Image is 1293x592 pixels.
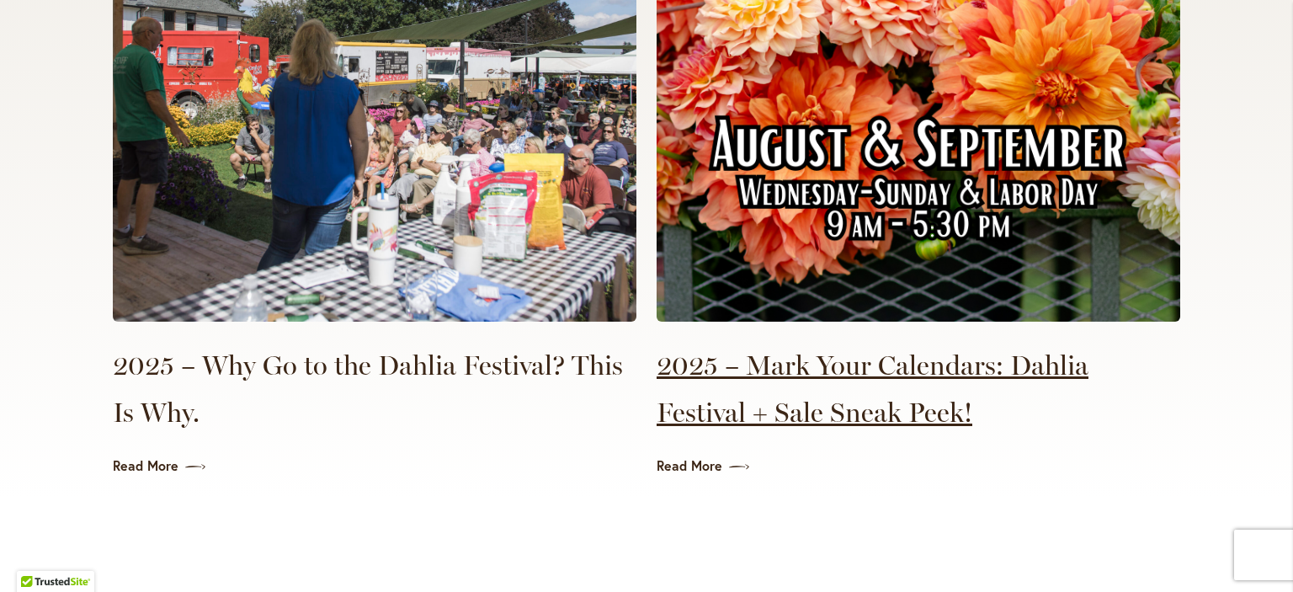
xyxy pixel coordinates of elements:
[657,342,1180,436] a: 2025 – Mark Your Calendars: Dahlia Festival + Sale Sneak Peek!
[113,342,636,436] a: 2025 – Why Go to the Dahlia Festival? This Is Why.
[113,456,636,476] a: Read More
[657,456,1180,476] a: Read More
